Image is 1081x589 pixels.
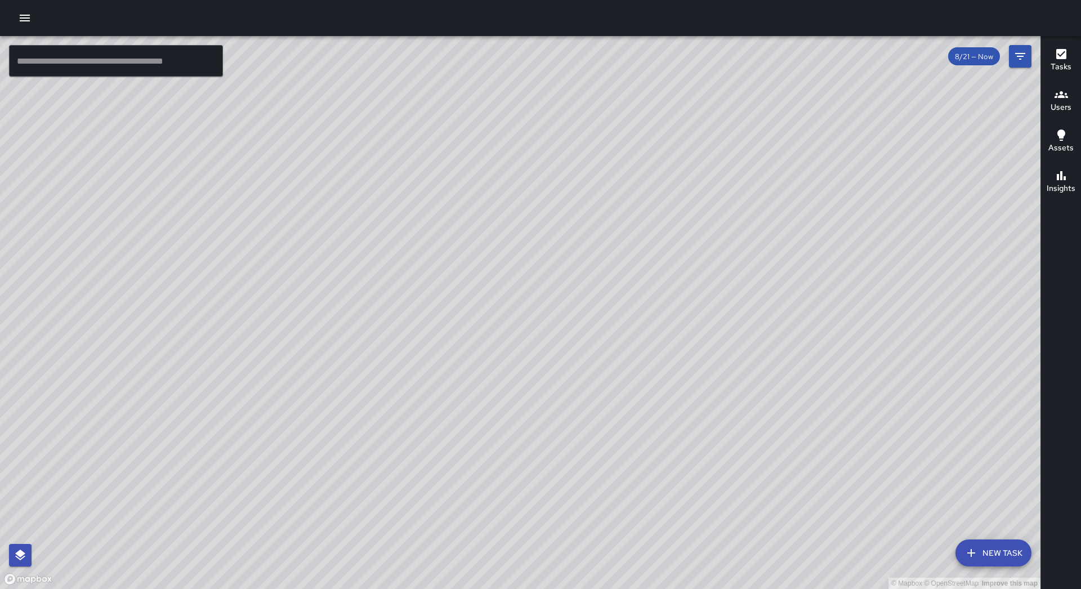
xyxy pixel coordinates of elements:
button: New Task [955,539,1031,566]
button: Users [1041,81,1081,122]
h6: Insights [1047,182,1075,195]
h6: Users [1051,101,1071,114]
button: Filters [1009,45,1031,68]
h6: Tasks [1051,61,1071,73]
span: 8/21 — Now [948,52,1000,61]
button: Assets [1041,122,1081,162]
h6: Assets [1048,142,1074,154]
button: Insights [1041,162,1081,203]
button: Tasks [1041,41,1081,81]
